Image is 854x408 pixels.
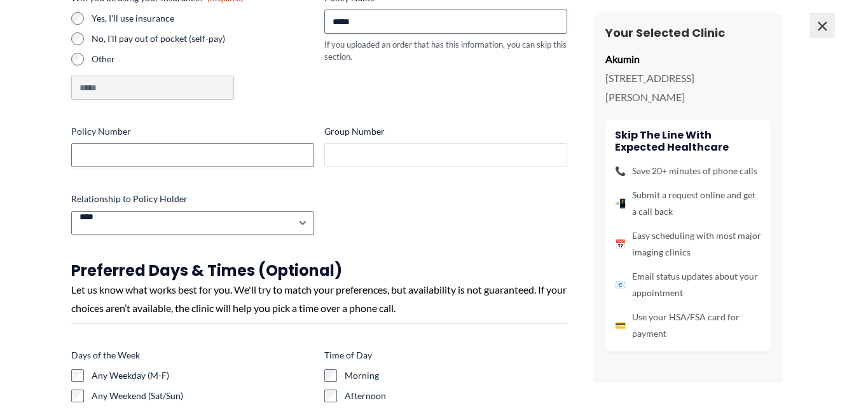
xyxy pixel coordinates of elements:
span: 📲 [615,195,626,212]
p: Akumin [605,50,771,69]
li: Submit a request online and get a call back [615,187,761,220]
label: Any Weekend (Sat/Sun) [92,390,314,402]
label: Yes, I'll use insurance [92,12,314,25]
p: [STREET_ADDRESS][PERSON_NAME] [605,69,771,106]
div: If you uploaded an order that has this information, you can skip this section. [324,39,567,62]
h3: Your Selected Clinic [605,25,771,40]
label: Relationship to Policy Holder [71,193,314,205]
span: × [809,13,835,38]
span: 📧 [615,276,626,293]
h3: Preferred Days & Times (Optional) [71,261,567,280]
span: 📅 [615,236,626,252]
label: Afternoon [345,390,567,402]
span: 📞 [615,163,626,179]
li: Easy scheduling with most major imaging clinics [615,228,761,261]
div: Let us know what works best for you. We'll try to match your preferences, but availability is not... [71,280,567,318]
span: 💳 [615,317,626,334]
label: No, I'll pay out of pocket (self-pay) [92,32,314,45]
label: Other [92,53,314,65]
label: Policy Number [71,125,314,138]
legend: Days of the Week [71,349,140,362]
li: Use your HSA/FSA card for payment [615,309,761,342]
label: Morning [345,369,567,382]
label: Group Number [324,125,567,138]
li: Save 20+ minutes of phone calls [615,163,761,179]
li: Email status updates about your appointment [615,268,761,301]
input: Other Choice, please specify [71,76,234,100]
label: Any Weekday (M-F) [92,369,314,382]
h4: Skip the line with Expected Healthcare [615,129,761,153]
legend: Time of Day [324,349,372,362]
